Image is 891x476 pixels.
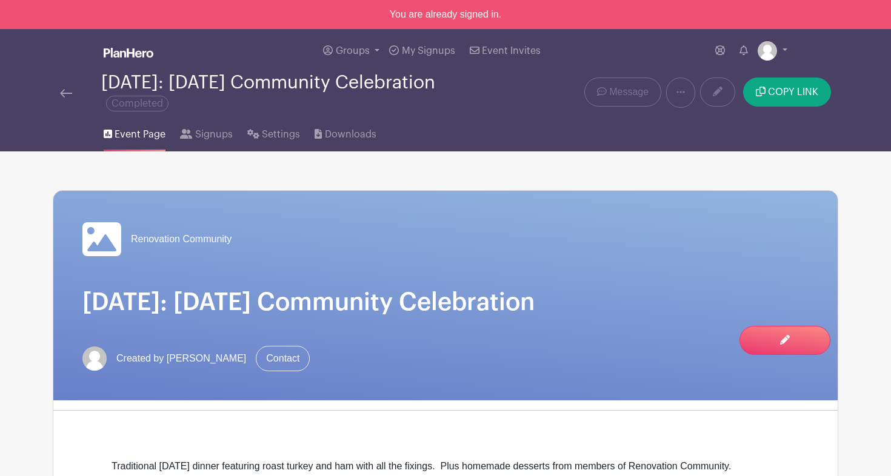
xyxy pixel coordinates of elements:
[609,85,649,99] span: Message
[101,73,494,113] div: [DATE]: [DATE] Community Celebration
[584,78,661,107] a: Message
[82,346,107,371] img: default-ce2991bfa6775e67f084385cd625a349d9dcbb7a52a09fb2fda1e96e2d18dcdb.png
[106,96,169,111] span: Completed
[256,346,310,371] a: Contact
[758,41,777,61] img: default-ce2991bfa6775e67f084385cd625a349d9dcbb7a52a09fb2fda1e96e2d18dcdb.png
[112,459,779,474] div: Traditional [DATE] dinner featuring roast turkey and ham with all the fixings. Plus homemade dess...
[180,113,232,151] a: Signups
[482,46,541,56] span: Event Invites
[315,113,376,151] a: Downloads
[768,87,818,97] span: COPY LINK
[743,78,831,107] button: COPY LINK
[60,89,72,98] img: back-arrow-29a5d9b10d5bd6ae65dc969a981735edf675c4d7a1fe02e03b50dbd4ba3cdb55.svg
[131,232,232,246] span: Renovation Community
[82,288,809,317] h1: [DATE]: [DATE] Community Celebration
[402,46,455,56] span: My Signups
[336,46,370,56] span: Groups
[325,127,376,142] span: Downloads
[116,351,246,366] span: Created by [PERSON_NAME]
[195,127,233,142] span: Signups
[384,29,459,73] a: My Signups
[115,127,165,142] span: Event Page
[262,127,300,142] span: Settings
[104,48,153,58] img: logo_white-6c42ec7e38ccf1d336a20a19083b03d10ae64f83f12c07503d8b9e83406b4c7d.svg
[104,113,165,151] a: Event Page
[247,113,300,151] a: Settings
[465,29,546,73] a: Event Invites
[318,29,384,73] a: Groups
